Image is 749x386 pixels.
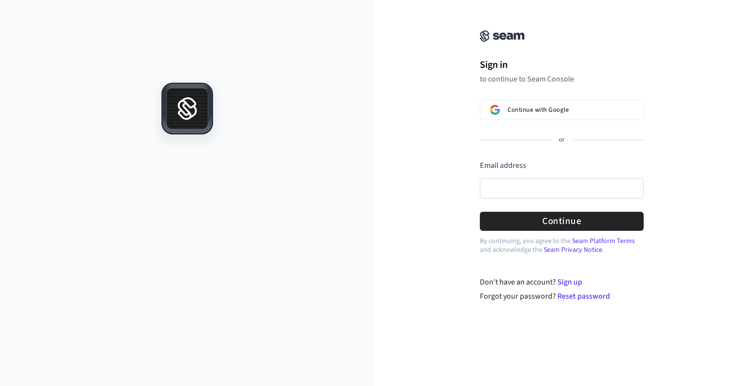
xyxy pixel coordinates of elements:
a: Sign up [557,277,582,287]
label: Email address [480,160,526,171]
div: Forgot your password? [480,290,644,302]
div: Don't have an account? [480,276,644,288]
p: to continue to Seam Console [480,74,644,84]
p: or [559,136,565,144]
img: Seam Console [480,30,525,42]
a: Seam Privacy Notice [544,245,602,255]
p: By continuing, you agree to the and acknowledge the . [480,237,644,254]
a: Reset password [557,291,610,302]
span: Continue with Google [508,106,569,114]
a: Seam Platform Terms [572,236,635,246]
button: Continue [480,212,644,231]
h1: Sign in [480,58,644,72]
img: Sign in with Google [490,105,500,115]
button: Sign in with GoogleContinue with Google [480,100,644,120]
